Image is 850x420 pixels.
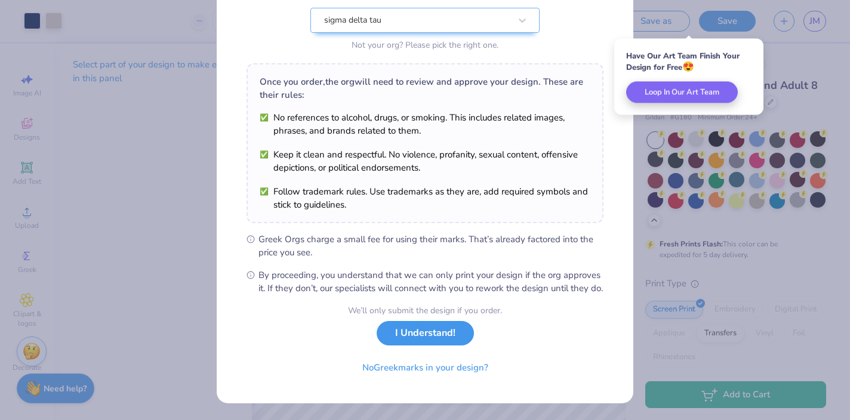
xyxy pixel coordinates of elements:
li: Follow trademark rules. Use trademarks as they are, add required symbols and stick to guidelines. [260,185,590,211]
li: Keep it clean and respectful. No violence, profanity, sexual content, offensive depictions, or po... [260,148,590,174]
li: No references to alcohol, drugs, or smoking. This includes related images, phrases, and brands re... [260,111,590,137]
button: Loop In Our Art Team [626,82,738,103]
button: NoGreekmarks in your design? [352,356,498,380]
div: Not your org? Please pick the right one. [310,39,540,51]
div: Have Our Art Team Finish Your Design for Free [626,51,752,73]
div: Once you order, the org will need to review and approve your design. These are their rules: [260,75,590,101]
button: I Understand! [377,321,474,345]
span: Greek Orgs charge a small fee for using their marks. That’s already factored into the price you see. [258,233,603,259]
span: By proceeding, you understand that we can only print your design if the org approves it. If they ... [258,268,603,295]
span: 😍 [682,60,694,73]
div: We’ll only submit the design if you order. [348,304,502,317]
